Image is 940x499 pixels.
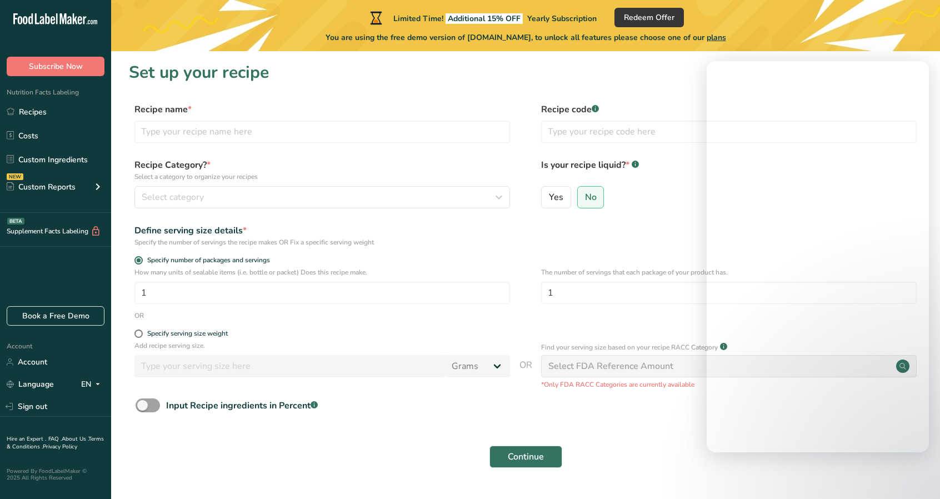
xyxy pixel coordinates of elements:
p: *Only FDA RACC Categories are currently available [541,380,917,390]
a: About Us . [62,435,88,443]
div: Powered By FoodLabelMaker © 2025 All Rights Reserved [7,468,104,481]
button: Subscribe Now [7,57,104,76]
span: You are using the free demo version of [DOMAIN_NAME], to unlock all features please choose one of... [326,32,726,43]
a: Hire an Expert . [7,435,46,443]
button: Redeem Offer [614,8,684,27]
p: Select a category to organize your recipes [134,172,510,182]
div: Specify serving size weight [147,330,228,338]
a: Privacy Policy [43,443,77,451]
button: Continue [489,446,562,468]
p: Add recipe serving size. [134,341,510,351]
input: Type your serving size here [134,355,445,377]
span: plans [707,32,726,43]
span: Subscribe Now [29,61,83,72]
label: Recipe code [541,103,917,116]
span: OR [519,358,532,390]
div: Select FDA Reference Amount [548,360,673,373]
p: The number of servings that each package of your product has. [541,267,917,277]
span: Continue [508,450,544,463]
a: Book a Free Demo [7,306,104,326]
h1: Set up your recipe [129,60,922,85]
a: FAQ . [48,435,62,443]
p: Find your serving size based on your recipe RACC Category [541,342,718,352]
label: Recipe name [134,103,510,116]
div: Custom Reports [7,181,76,193]
div: Input Recipe ingredients in Percent [166,399,318,412]
span: Specify number of packages and servings [143,256,270,265]
input: Type your recipe name here [134,121,510,143]
span: Redeem Offer [624,12,674,23]
div: NEW [7,173,23,180]
span: Yes [549,192,563,203]
button: Select category [134,186,510,208]
div: Limited Time! [368,11,597,24]
iframe: Intercom live chat [707,61,929,452]
a: Language [7,375,54,394]
a: Terms & Conditions . [7,435,104,451]
p: How many units of sealable items (i.e. bottle or packet) Does this recipe make. [134,267,510,277]
div: Specify the number of servings the recipe makes OR Fix a specific serving weight [134,237,510,247]
div: EN [81,378,104,391]
span: No [585,192,597,203]
iframe: Intercom live chat [902,461,929,488]
span: Additional 15% OFF [446,13,523,24]
span: Yearly Subscription [527,13,597,24]
label: Recipe Category? [134,158,510,182]
input: Type your recipe code here [541,121,917,143]
span: Select category [142,191,204,204]
div: OR [134,311,144,321]
label: Is your recipe liquid? [541,158,917,182]
div: Define serving size details [134,224,510,237]
div: BETA [7,218,24,224]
